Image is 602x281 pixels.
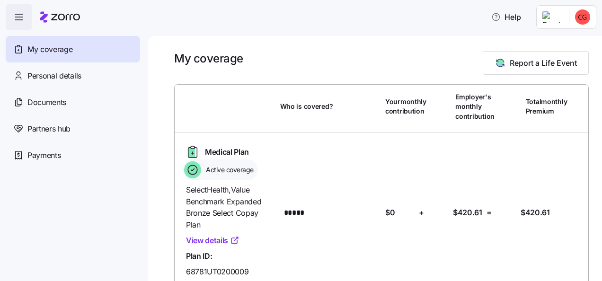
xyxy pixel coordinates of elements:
[186,250,212,262] span: Plan ID:
[27,70,81,82] span: Personal details
[174,51,243,66] h1: My coverage
[385,207,395,219] span: $0
[542,11,561,23] img: Employer logo
[455,92,495,121] span: Employer's monthly contribution
[419,207,424,219] span: +
[205,146,249,158] span: Medical Plan
[575,9,590,25] img: 031cc556e9687c3642a58c970abf427f
[186,266,249,278] span: 68781UT0200009
[6,62,140,89] a: Personal details
[27,44,72,55] span: My coverage
[203,165,254,175] span: Active coverage
[453,207,482,219] span: $420.61
[6,115,140,142] a: Partners hub
[484,8,529,26] button: Help
[27,123,71,135] span: Partners hub
[27,97,66,108] span: Documents
[6,89,140,115] a: Documents
[385,97,426,116] span: Your monthly contribution
[521,207,550,219] span: $420.61
[280,102,333,111] span: Who is covered?
[483,51,589,75] button: Report a Life Event
[510,57,577,69] span: Report a Life Event
[526,97,567,116] span: Total monthly Premium
[491,11,521,23] span: Help
[186,235,239,246] a: View details
[6,36,140,62] a: My coverage
[487,207,492,219] span: =
[27,149,61,161] span: Payments
[186,184,273,231] span: SelectHealth , Value Benchmark Expanded Bronze Select Copay Plan
[6,142,140,168] a: Payments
